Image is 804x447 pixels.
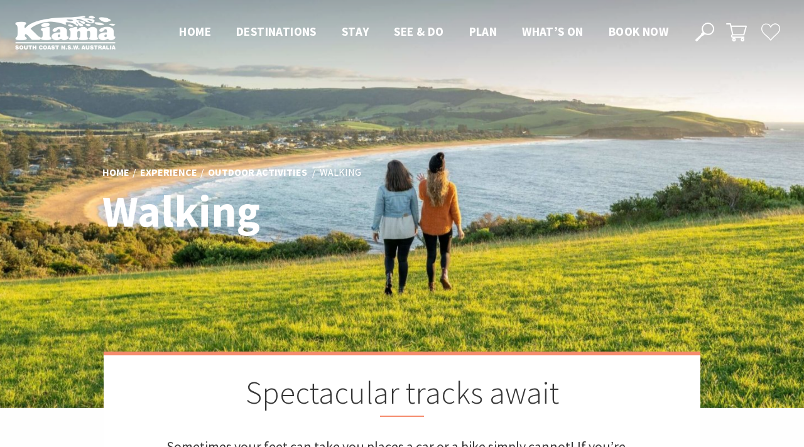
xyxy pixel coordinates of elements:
a: Outdoor Activities [208,166,307,180]
img: Kiama Logo [15,15,116,50]
span: Book now [609,24,668,39]
h2: Spectacular tracks await [166,374,638,417]
span: Home [179,24,211,39]
span: Plan [469,24,497,39]
span: What’s On [522,24,584,39]
h1: Walking [102,187,457,235]
span: Stay [342,24,369,39]
li: Walking [320,164,361,181]
span: Destinations [236,24,317,39]
span: See & Do [394,24,443,39]
nav: Main Menu [166,22,681,43]
a: Experience [140,166,197,180]
a: Home [102,166,129,180]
